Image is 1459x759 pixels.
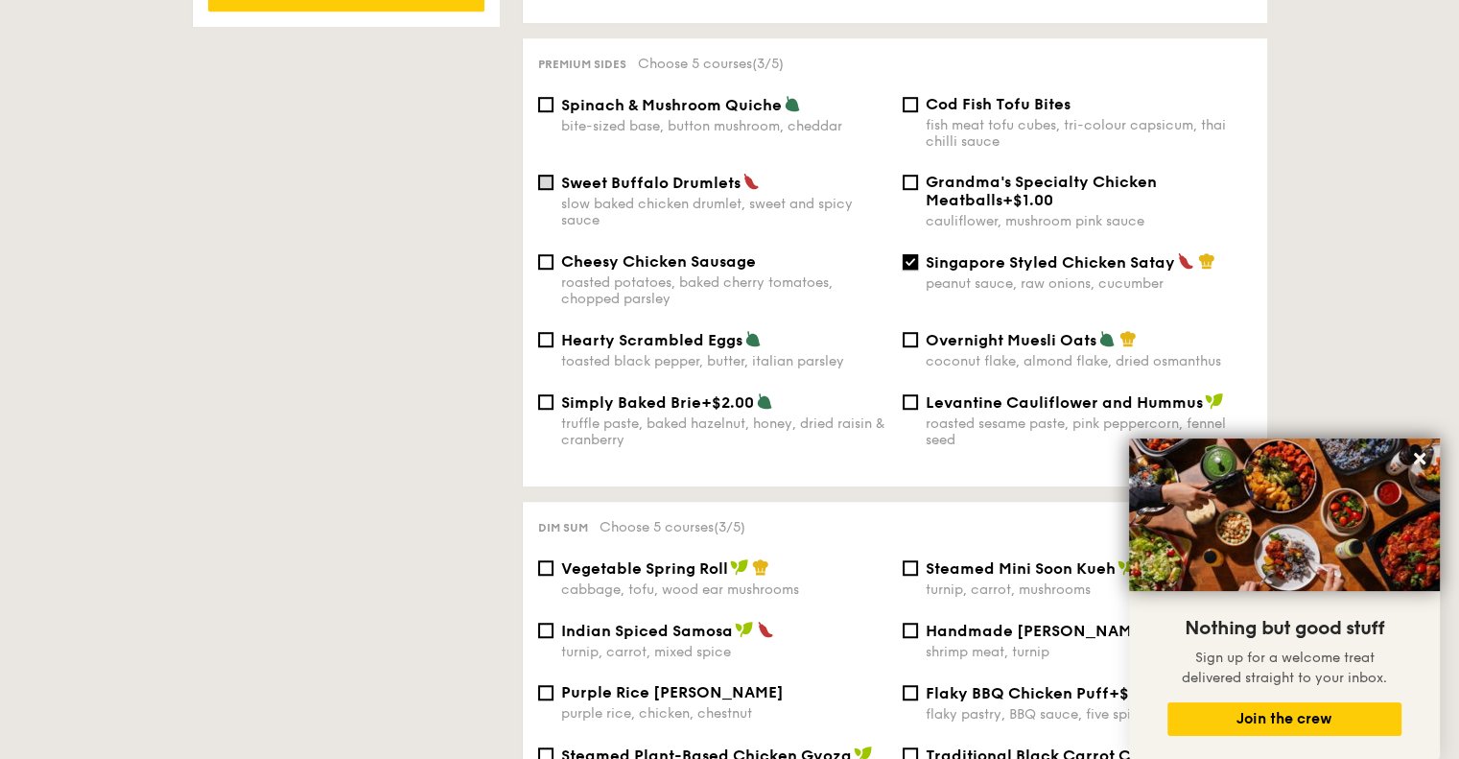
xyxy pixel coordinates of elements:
img: icon-spicy.37a8142b.svg [742,173,760,190]
img: icon-chef-hat.a58ddaea.svg [752,558,769,576]
span: Spinach & Mushroom Quiche [561,96,782,114]
span: (3/5) [752,56,784,72]
span: Sweet Buffalo Drumlets [561,174,741,192]
span: +$1.00 [1002,191,1053,209]
span: Nothing but good stuff [1185,617,1384,640]
input: Grandma's Specialty Chicken Meatballs+$1.00cauliflower, mushroom pink sauce [903,175,918,190]
img: icon-vegetarian.fe4039eb.svg [784,95,801,112]
img: icon-vegan.f8ff3823.svg [1118,558,1137,576]
span: Vegetable Spring Roll [561,559,728,578]
span: Simply Baked Brie [561,393,701,412]
span: Steamed Mini Soon Kueh [926,559,1116,578]
span: Cheesy Chicken Sausage [561,252,756,271]
input: Cod Fish Tofu Bitesfish meat tofu cubes, tri-colour capsicum, thai chilli sauce [903,97,918,112]
input: Spinach & Mushroom Quichebite-sized base, button mushroom, cheddar [538,97,553,112]
input: Vegetable Spring Rollcabbage, tofu, wood ear mushrooms [538,560,553,576]
img: icon-vegetarian.fe4039eb.svg [1098,330,1116,347]
div: slow baked chicken drumlet, sweet and spicy sauce [561,196,887,228]
div: roasted potatoes, baked cherry tomatoes, chopped parsley [561,274,887,307]
span: Handmade [PERSON_NAME] [926,622,1147,640]
img: icon-vegetarian.fe4039eb.svg [744,330,762,347]
img: icon-vegetarian.fe4039eb.svg [756,392,773,410]
div: truffle paste, baked hazelnut, honey, dried raisin & cranberry [561,415,887,448]
img: icon-vegan.f8ff3823.svg [1205,392,1224,410]
span: Flaky BBQ Chicken Puff [926,684,1109,702]
input: Hearty Scrambled Eggstoasted black pepper, butter, italian parsley [538,332,553,347]
span: Overnight Muesli Oats [926,331,1096,349]
input: Cheesy Chicken Sausageroasted potatoes, baked cherry tomatoes, chopped parsley [538,254,553,270]
span: (3/5) [714,519,745,535]
div: cauliflower, mushroom pink sauce [926,213,1252,229]
span: Grandma's Specialty Chicken Meatballs [926,173,1157,209]
input: Flaky BBQ Chicken Puff+$1.00flaky pastry, BBQ sauce, five spice powder [903,685,918,700]
span: +$1.00 [1109,684,1160,702]
input: Simply Baked Brie+$2.00truffle paste, baked hazelnut, honey, dried raisin & cranberry [538,394,553,410]
button: Close [1404,443,1435,474]
input: Sweet Buffalo Drumletsslow baked chicken drumlet, sweet and spicy sauce [538,175,553,190]
input: Singapore Styled Chicken Sataypeanut sauce, raw onions, cucumber [903,254,918,270]
div: coconut flake, almond flake, dried osmanthus [926,353,1252,369]
div: bite-sized base, button mushroom, cheddar [561,118,887,134]
div: purple rice, chicken, chestnut [561,705,887,722]
span: Premium sides [538,58,626,71]
div: shrimp meat, turnip [926,644,1252,660]
div: fish meat tofu cubes, tri-colour capsicum, thai chilli sauce [926,117,1252,150]
span: Cod Fish Tofu Bites [926,95,1071,113]
span: Indian Spiced Samosa [561,622,733,640]
input: Steamed Mini Soon Kuehturnip, carrot, mushrooms [903,560,918,576]
input: Purple Rice [PERSON_NAME]purple rice, chicken, chestnut [538,685,553,700]
img: icon-vegan.f8ff3823.svg [735,621,754,638]
span: Dim sum [538,521,588,534]
div: cabbage, tofu, wood ear mushrooms [561,581,887,598]
img: icon-spicy.37a8142b.svg [757,621,774,638]
span: Choose 5 courses [600,519,745,535]
input: Handmade [PERSON_NAME]+$1.00shrimp meat, turnip [903,623,918,638]
img: icon-spicy.37a8142b.svg [1177,252,1194,270]
img: icon-chef-hat.a58ddaea.svg [1198,252,1215,270]
input: Levantine Cauliflower and Hummusroasted sesame paste, pink peppercorn, fennel seed [903,394,918,410]
input: Indian Spiced Samosaturnip, carrot, mixed spice [538,623,553,638]
span: Purple Rice [PERSON_NAME] [561,683,784,701]
span: Hearty Scrambled Eggs [561,331,742,349]
input: Overnight Muesli Oatscoconut flake, almond flake, dried osmanthus [903,332,918,347]
span: Sign up for a welcome treat delivered straight to your inbox. [1182,650,1387,686]
img: icon-vegan.f8ff3823.svg [730,558,749,576]
span: Levantine Cauliflower and Hummus [926,393,1203,412]
span: Singapore Styled Chicken Satay [926,253,1175,272]
button: Join the crew [1167,702,1401,736]
div: turnip, carrot, mushrooms [926,581,1252,598]
div: flaky pastry, BBQ sauce, five spice powder [926,706,1252,723]
div: toasted black pepper, butter, italian parsley [561,353,887,369]
img: icon-chef-hat.a58ddaea.svg [1119,330,1137,347]
div: turnip, carrot, mixed spice [561,644,887,660]
span: Choose 5 courses [638,56,784,72]
div: peanut sauce, raw onions, cucumber [926,275,1252,292]
span: +$2.00 [701,393,754,412]
img: DSC07876-Edit02-Large.jpeg [1129,439,1440,591]
div: roasted sesame paste, pink peppercorn, fennel seed [926,415,1252,448]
